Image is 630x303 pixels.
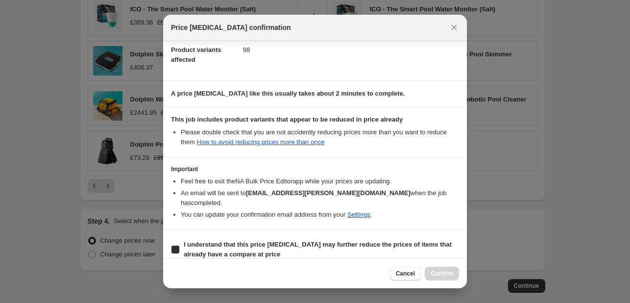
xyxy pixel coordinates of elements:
[184,241,452,258] b: I understand that this price [MEDICAL_DATA] may further reduce the prices of items that already h...
[181,188,459,208] li: An email will be sent to when the job has completed .
[197,138,325,146] a: How to avoid reducing prices more than once
[171,90,405,97] b: A price [MEDICAL_DATA] like this usually takes about 2 minutes to complete.
[396,270,415,278] span: Cancel
[171,46,221,63] span: Product variants affected
[447,21,461,34] button: Close
[243,37,459,63] dd: 98
[181,127,459,147] li: Please double check that you are not accidently reducing prices more than you want to reduce them
[246,189,411,197] b: [EMAIL_ADDRESS][PERSON_NAME][DOMAIN_NAME]
[171,165,459,173] h3: Important
[171,23,291,32] span: Price [MEDICAL_DATA] confirmation
[390,267,421,280] button: Cancel
[347,211,370,218] a: Settings
[181,210,459,220] li: You can update your confirmation email address from your .
[181,177,459,186] li: Feel free to exit the NA Bulk Price Editor app while your prices are updating.
[171,116,403,123] b: This job includes product variants that appear to be reduced in price already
